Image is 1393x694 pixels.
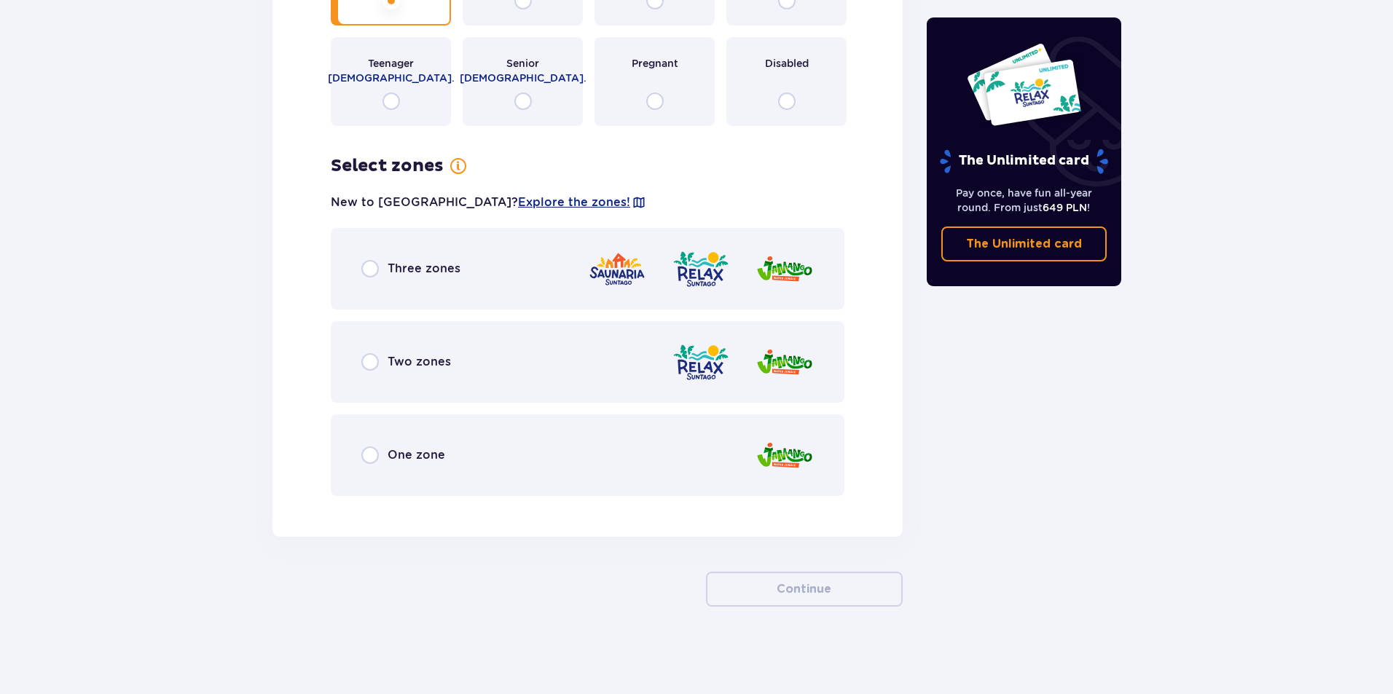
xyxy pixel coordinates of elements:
span: [DEMOGRAPHIC_DATA]. [460,71,586,85]
span: Two zones [388,354,451,370]
p: Continue [777,581,831,597]
img: Jamango [756,342,814,383]
span: Disabled [765,56,809,71]
p: Pay once, have fun all-year round. From just ! [941,186,1107,215]
p: The Unlimited card [966,236,1082,252]
img: Relax [672,342,730,383]
a: Explore the zones! [518,194,630,210]
span: [DEMOGRAPHIC_DATA]. [328,71,455,85]
span: Pregnant [632,56,678,71]
img: Relax [672,248,730,290]
p: New to [GEOGRAPHIC_DATA]? [331,194,646,210]
p: The Unlimited card [938,149,1110,174]
img: Saunaria [588,248,646,290]
h3: Select zones [331,155,444,177]
span: Teenager [368,56,414,71]
a: The Unlimited card [941,226,1107,261]
span: One zone [388,447,445,463]
span: Three zones [388,261,460,277]
span: Senior [506,56,539,71]
img: Jamango [756,435,814,476]
button: Continue [706,572,903,607]
span: 649 PLN [1043,202,1087,213]
img: Jamango [756,248,814,290]
img: Two entry cards to Suntago with the word 'UNLIMITED RELAX', featuring a white background with tro... [966,42,1082,127]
